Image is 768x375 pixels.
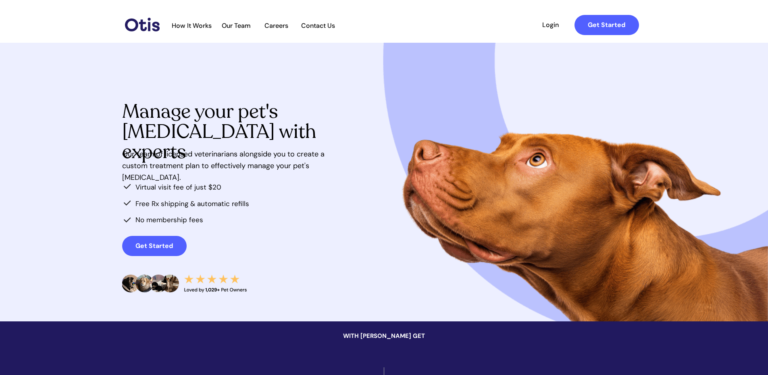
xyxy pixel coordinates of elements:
[257,22,296,30] a: Careers
[574,15,639,35] a: Get Started
[135,199,249,208] span: Free Rx shipping & automatic refills
[532,21,569,29] span: Login
[168,22,216,30] a: How It Works
[532,15,569,35] a: Login
[168,22,216,29] span: How It Works
[297,22,339,30] a: Contact Us
[343,332,425,340] span: WITH [PERSON_NAME] GET
[135,215,203,224] span: No membership fees
[135,183,221,192] span: Virtual visit fee of just $20
[122,149,325,182] span: Our team of licensed veterinarians alongside you to create a custom treatment plan to effectively...
[257,22,296,29] span: Careers
[216,22,256,29] span: Our Team
[588,21,625,29] strong: Get Started
[122,236,187,256] a: Get Started
[122,98,316,165] span: Manage your pet's [MEDICAL_DATA] with experts
[297,22,339,29] span: Contact Us
[216,22,256,30] a: Our Team
[135,242,173,250] strong: Get Started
